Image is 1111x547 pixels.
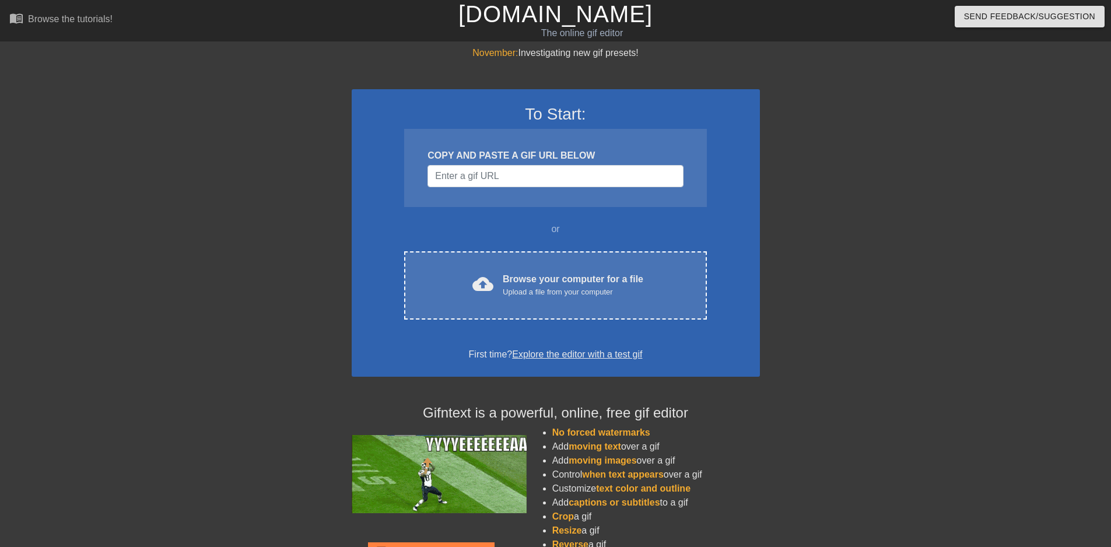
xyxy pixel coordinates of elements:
[552,511,574,521] span: Crop
[427,149,683,163] div: COPY AND PASTE A GIF URL BELOW
[552,482,760,496] li: Customize
[382,222,730,236] div: or
[552,525,582,535] span: Resize
[552,454,760,468] li: Add over a gif
[376,26,788,40] div: The online gif editor
[596,483,691,493] span: text color and outline
[472,48,518,58] span: November:
[569,455,636,465] span: moving images
[9,11,23,25] span: menu_book
[367,348,745,362] div: First time?
[9,11,113,29] a: Browse the tutorials!
[503,286,643,298] div: Upload a file from your computer
[552,468,760,482] li: Control over a gif
[367,104,745,124] h3: To Start:
[352,435,527,513] img: football_small.gif
[552,510,760,524] li: a gif
[569,441,621,451] span: moving text
[503,272,643,298] div: Browse your computer for a file
[582,469,664,479] span: when text appears
[955,6,1105,27] button: Send Feedback/Suggestion
[352,46,760,60] div: Investigating new gif presets!
[552,524,760,538] li: a gif
[427,165,683,187] input: Username
[28,14,113,24] div: Browse the tutorials!
[552,427,650,437] span: No forced watermarks
[964,9,1095,24] span: Send Feedback/Suggestion
[569,497,660,507] span: captions or subtitles
[352,405,760,422] h4: Gifntext is a powerful, online, free gif editor
[458,1,653,27] a: [DOMAIN_NAME]
[512,349,642,359] a: Explore the editor with a test gif
[552,440,760,454] li: Add over a gif
[552,496,760,510] li: Add to a gif
[472,273,493,294] span: cloud_upload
